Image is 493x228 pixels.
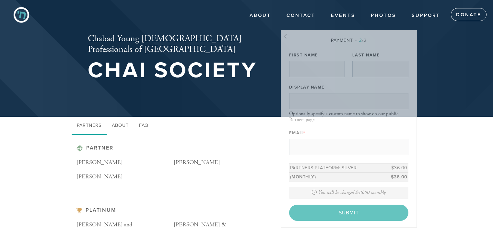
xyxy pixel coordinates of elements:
h1: Chai Society [88,60,260,81]
span: [PERSON_NAME] [76,173,123,180]
img: pp-platinum.svg [76,145,83,151]
a: Photos [366,9,401,22]
img: CYP%20Icon-02.png [10,3,33,27]
h2: Chabad Young [DEMOGRAPHIC_DATA] Professionals of [GEOGRAPHIC_DATA] [88,33,260,55]
a: Events [326,9,360,22]
a: FAQ [134,117,154,135]
a: About [107,117,134,135]
h3: Partner [76,145,271,151]
h3: Platinum [76,207,271,213]
a: Partners [72,117,107,135]
a: About [245,9,276,22]
p: [PERSON_NAME] [174,158,271,167]
img: pp-gold.svg [76,208,82,213]
a: Support [407,9,445,22]
a: Donate [451,8,487,21]
span: [PERSON_NAME] [76,159,123,166]
a: Contact [282,9,320,22]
